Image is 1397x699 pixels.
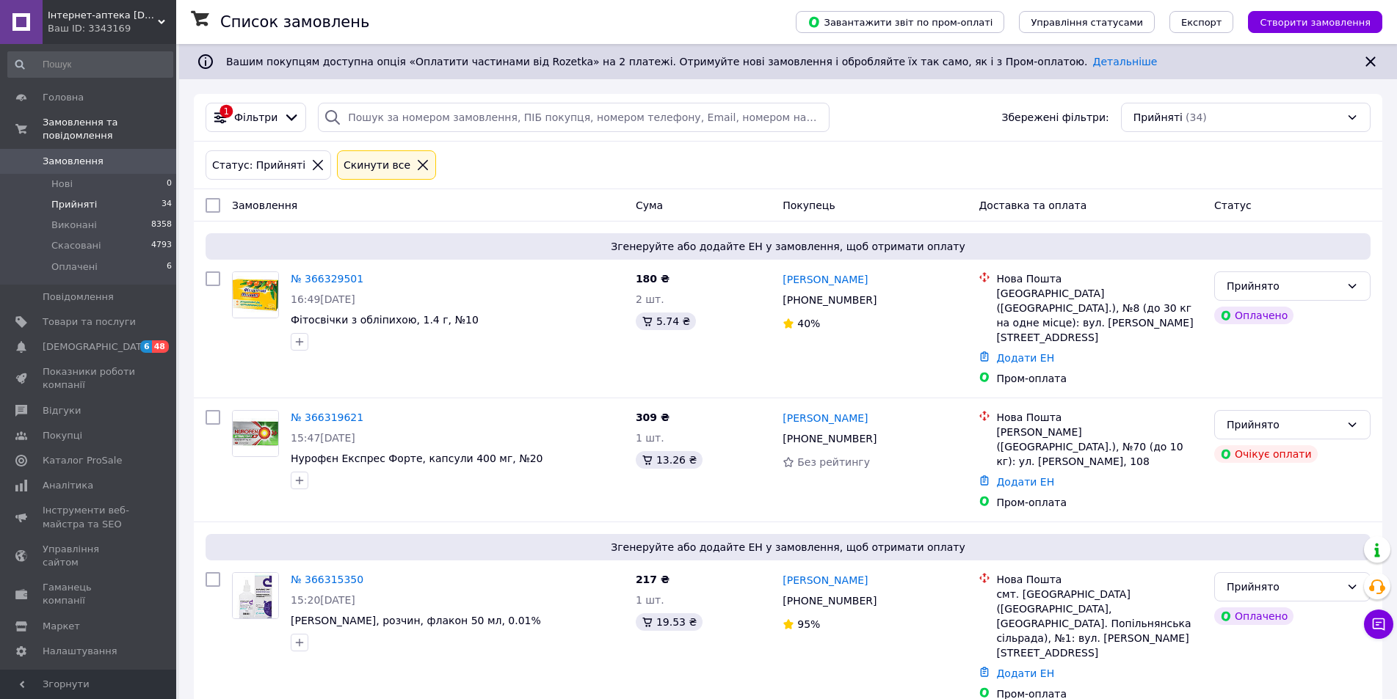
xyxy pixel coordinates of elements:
[232,572,279,619] a: Фото товару
[1227,579,1340,595] div: Прийнято
[996,271,1202,286] div: Нова Пошта
[291,615,541,626] a: [PERSON_NAME], розчин, флакон 50 мл, 0.01%
[43,620,80,633] span: Маркет
[1260,17,1371,28] span: Створити замовлення
[1214,607,1293,625] div: Оплачено
[43,504,136,530] span: Інструменти веб-майстра та SEO
[318,103,829,132] input: Пошук за номером замовлення, ПІБ покупця, номером телефону, Email, номером накладної
[43,454,122,467] span: Каталог ProSale
[996,352,1054,364] a: Додати ЕН
[226,56,1157,67] span: Вашим покупцям доступна опція «Оплатити частинами від Rozetka» на 2 платежі. Отримуйте нові замов...
[232,271,279,318] a: Фото товару
[291,411,363,423] a: № 366319621
[211,540,1365,555] span: Згенеруйте або додайте ЕН у замовлення, щоб отримати оплату
[1364,610,1393,639] button: Чат з покупцем
[51,178,73,191] span: Нові
[167,178,172,191] span: 0
[996,476,1054,488] a: Додати ЕН
[636,273,670,285] span: 180 ₴
[1227,417,1340,433] div: Прийнято
[1019,11,1155,33] button: Управління статусами
[51,198,97,211] span: Прийняті
[636,432,664,444] span: 1 шт.
[1133,110,1183,125] span: Прийняті
[43,116,176,142] span: Замовлення та повідомлення
[1214,200,1252,211] span: Статус
[43,155,104,168] span: Замовлення
[636,574,670,585] span: 217 ₴
[636,594,664,606] span: 1 шт.
[783,573,868,588] a: [PERSON_NAME]
[43,581,136,607] span: Гаманець компанії
[43,645,117,658] span: Налаштування
[291,594,355,606] span: 15:20[DATE]
[291,432,355,444] span: 15:47[DATE]
[233,272,278,318] img: Фото товару
[151,219,172,232] span: 8358
[43,365,136,392] span: Показники роботи компанії
[291,574,363,585] a: № 366315350
[209,157,308,173] div: Статус: Прийняті
[233,573,278,618] img: Фото товару
[1248,11,1382,33] button: Створити замовлення
[780,290,879,310] div: [PHONE_NUMBER]
[43,315,136,329] span: Товари та послуги
[7,51,173,78] input: Пошук
[780,590,879,611] div: [PHONE_NUMBER]
[996,667,1054,679] a: Додати ЕН
[797,456,870,468] span: Без рейтингу
[979,200,1086,211] span: Доставка та оплата
[140,340,152,353] span: 6
[48,22,176,35] div: Ваш ID: 3343169
[1001,110,1108,125] span: Збережені фільтри:
[291,293,355,305] span: 16:49[DATE]
[1214,445,1318,463] div: Очікує оплати
[151,239,172,252] span: 4793
[48,9,158,22] span: Інтернет-аптека Farmaco.ua
[43,290,114,304] span: Повідомлення
[996,425,1202,469] div: [PERSON_NAME] ([GEOGRAPHIC_DATA].), №70 (до 10 кг): ул. [PERSON_NAME], 108
[796,11,1004,33] button: Завантажити звіт по пром-оплаті
[996,572,1202,587] div: Нова Пошта
[1214,307,1293,324] div: Оплачено
[1031,17,1143,28] span: Управління статусами
[1181,17,1222,28] span: Експорт
[234,110,277,125] span: Фільтри
[43,91,84,104] span: Головна
[797,618,820,630] span: 95%
[636,200,663,211] span: Cума
[51,219,97,232] span: Виконані
[43,340,151,354] span: [DEMOGRAPHIC_DATA]
[783,200,835,211] span: Покупець
[1186,111,1207,123] span: (34)
[636,293,664,305] span: 2 шт.
[1093,56,1158,67] a: Детальніше
[43,429,82,442] span: Покупці
[636,613,703,631] div: 19.53 ₴
[291,453,543,464] a: Нурофєн Експрес Форте, капсули 400 мг, №20
[167,260,172,274] span: 6
[1227,278,1340,294] div: Прийнято
[233,411,278,456] img: Фото товару
[51,260,98,274] span: Оплачені
[783,272,868,287] a: [PERSON_NAME]
[780,428,879,449] div: [PHONE_NUMBER]
[232,200,297,211] span: Замовлення
[783,411,868,425] a: [PERSON_NAME]
[996,587,1202,660] div: смт. [GEOGRAPHIC_DATA] ([GEOGRAPHIC_DATA], [GEOGRAPHIC_DATA]. Попільнянська сільрада), №1: вул. [...
[43,543,136,569] span: Управління сайтом
[1233,15,1382,27] a: Створити замовлення
[162,198,172,211] span: 34
[51,239,101,252] span: Скасовані
[636,411,670,423] span: 309 ₴
[996,286,1202,345] div: [GEOGRAPHIC_DATA] ([GEOGRAPHIC_DATA].), №8 (до 30 кг на одне місце): вул. [PERSON_NAME][STREET_AD...
[996,371,1202,386] div: Пром-оплата
[797,318,820,329] span: 40%
[996,410,1202,425] div: Нова Пошта
[1169,11,1234,33] button: Експорт
[291,314,479,326] a: Фітосвічки з обліпихою, 1.4 г, №10
[291,273,363,285] a: № 366329501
